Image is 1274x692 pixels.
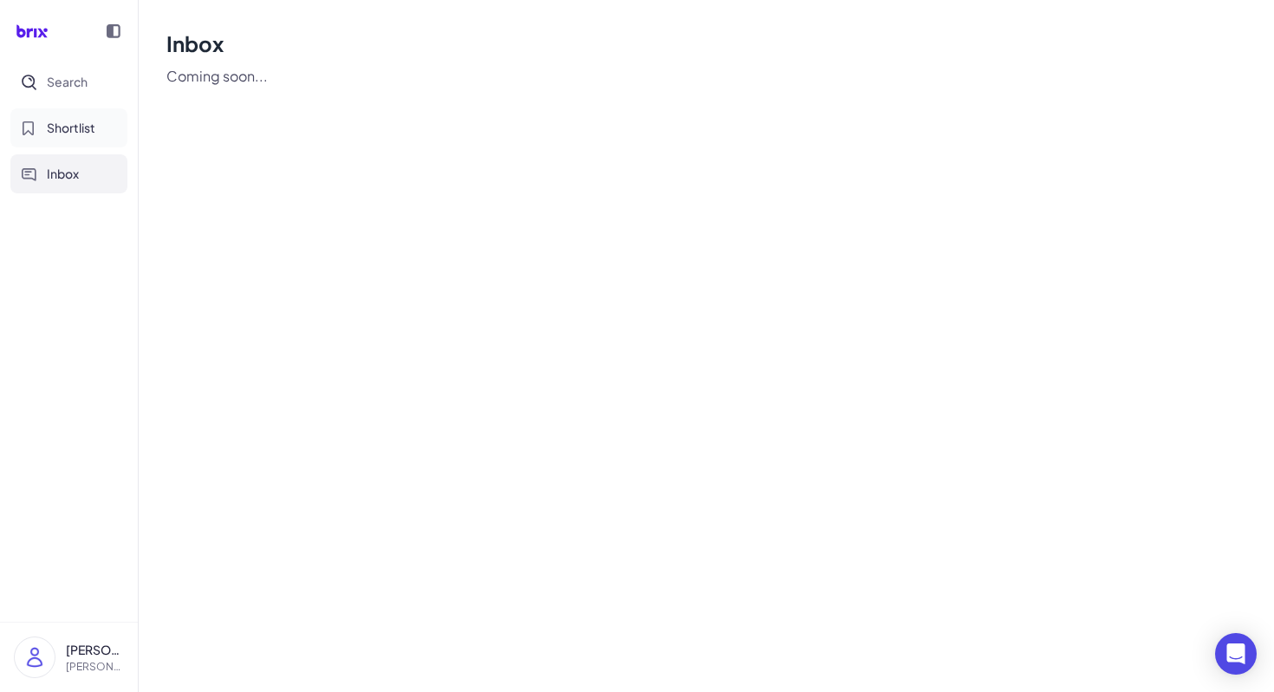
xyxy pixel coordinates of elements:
[47,165,79,183] span: Inbox
[10,62,127,101] button: Search
[47,119,95,137] span: Shortlist
[66,659,124,675] p: [PERSON_NAME][EMAIL_ADDRESS][DOMAIN_NAME]
[166,28,1246,59] h1: Inbox
[47,73,88,91] span: Search
[15,637,55,677] img: user_logo.png
[10,154,127,193] button: Inbox
[10,108,127,147] button: Shortlist
[66,641,124,659] p: [PERSON_NAME]
[166,66,1246,87] p: Coming soon...
[1215,633,1257,675] div: Open Intercom Messenger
